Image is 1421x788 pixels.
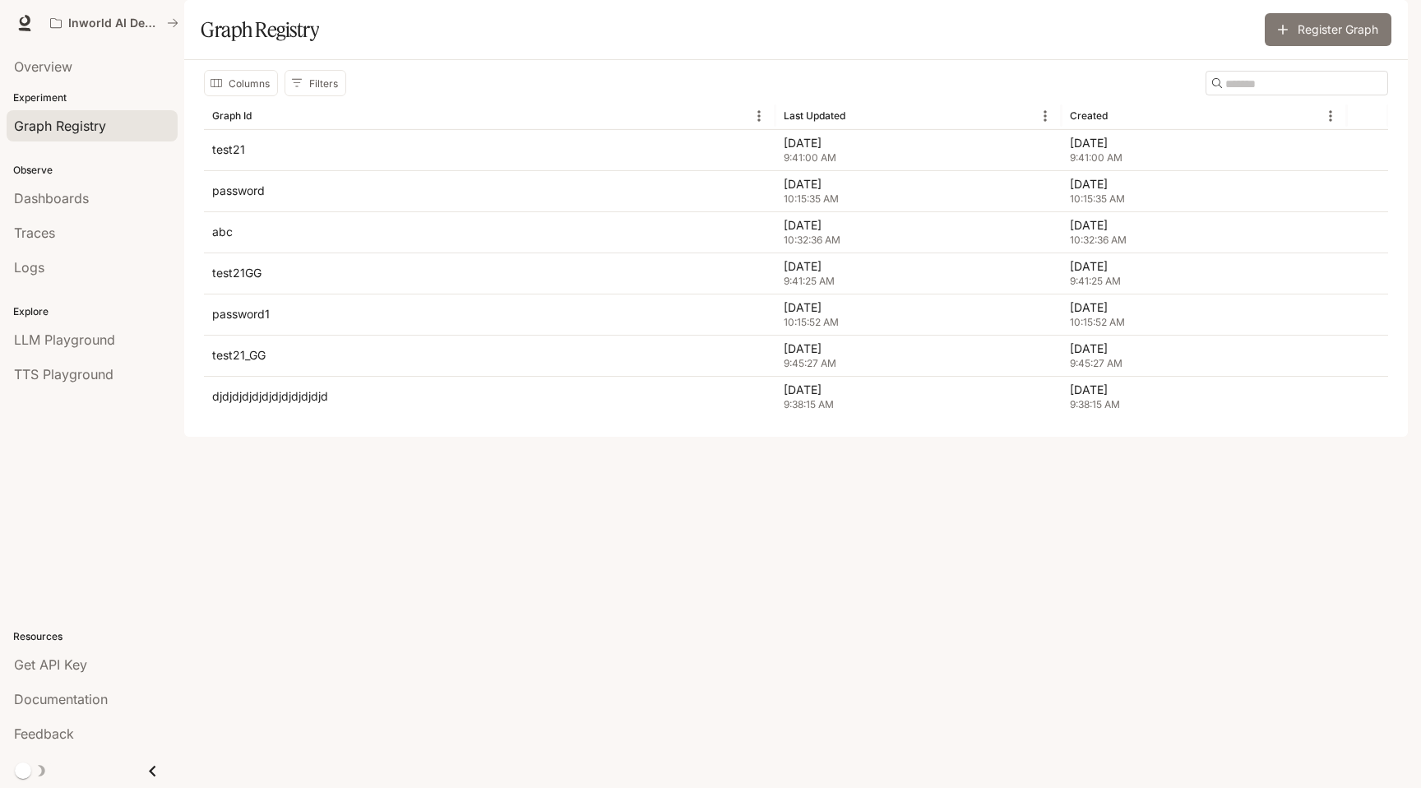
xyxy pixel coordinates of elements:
[212,265,262,281] p: test21GG
[1070,217,1340,234] p: [DATE]
[784,396,1053,413] span: 9:38:15 AM
[1070,176,1340,192] p: [DATE]
[43,7,186,39] button: All workspaces
[1070,382,1340,398] p: [DATE]
[1109,104,1134,128] button: Sort
[1070,109,1108,122] div: Created
[1070,299,1340,316] p: [DATE]
[1070,135,1340,151] p: [DATE]
[285,70,346,96] button: Show filters
[784,258,1053,275] p: [DATE]
[212,306,270,322] p: password1
[1070,191,1340,207] span: 10:15:35 AM
[784,299,1053,316] p: [DATE]
[784,355,1053,372] span: 9:45:27 AM
[212,388,328,405] p: djdjdjdjdjdjdjdjdjdjdjd
[212,347,266,364] p: test21_GG
[784,273,1053,290] span: 9:41:25 AM
[68,16,160,30] p: Inworld AI Demos
[1070,396,1340,413] span: 9:38:15 AM
[1070,258,1340,275] p: [DATE]
[1070,232,1340,248] span: 10:32:36 AM
[784,341,1053,357] p: [DATE]
[204,70,278,96] button: Select columns
[784,232,1053,248] span: 10:32:36 AM
[784,176,1053,192] p: [DATE]
[784,382,1053,398] p: [DATE]
[784,191,1053,207] span: 10:15:35 AM
[747,104,771,128] button: Menu
[212,183,265,199] p: password
[201,13,319,46] h1: Graph Registry
[784,150,1053,166] span: 9:41:00 AM
[253,104,278,128] button: Sort
[1070,341,1340,357] p: [DATE]
[1033,104,1058,128] button: Menu
[784,217,1053,234] p: [DATE]
[1265,13,1391,46] button: Register Graph
[784,109,845,122] div: Last Updated
[1070,314,1340,331] span: 10:15:52 AM
[847,104,872,128] button: Sort
[1206,71,1388,95] div: Search
[784,135,1053,151] p: [DATE]
[212,141,245,158] p: test21
[212,109,252,122] div: Graph Id
[1318,104,1343,128] button: Menu
[1070,355,1340,372] span: 9:45:27 AM
[1070,150,1340,166] span: 9:41:00 AM
[1070,273,1340,290] span: 9:41:25 AM
[784,314,1053,331] span: 10:15:52 AM
[212,224,233,240] p: abc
